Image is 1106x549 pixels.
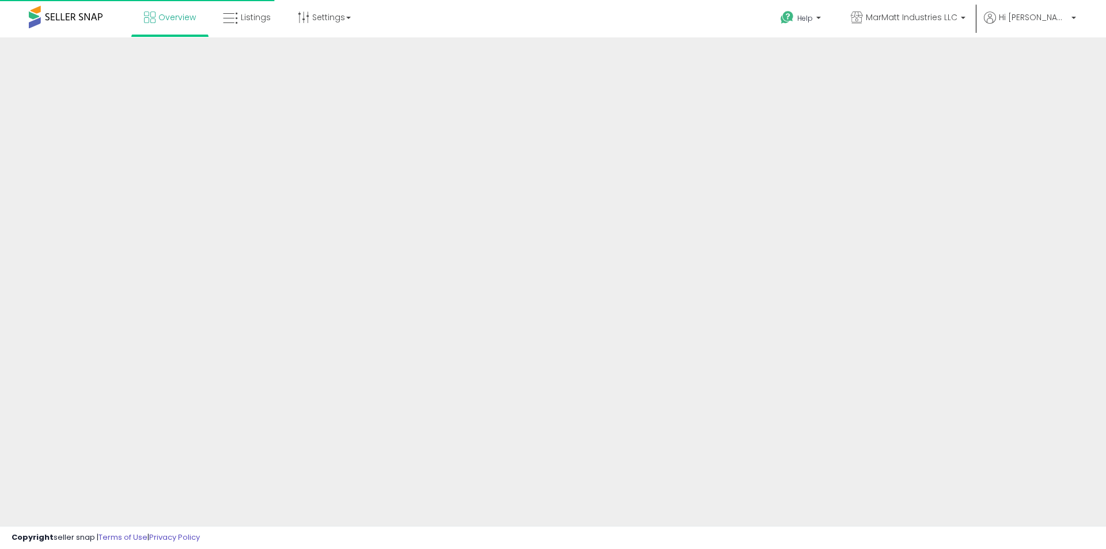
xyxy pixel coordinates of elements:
[771,2,832,37] a: Help
[984,12,1076,37] a: Hi [PERSON_NAME]
[780,10,794,25] i: Get Help
[866,12,957,23] span: MarMatt Industries LLC
[158,12,196,23] span: Overview
[999,12,1068,23] span: Hi [PERSON_NAME]
[797,13,813,23] span: Help
[241,12,271,23] span: Listings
